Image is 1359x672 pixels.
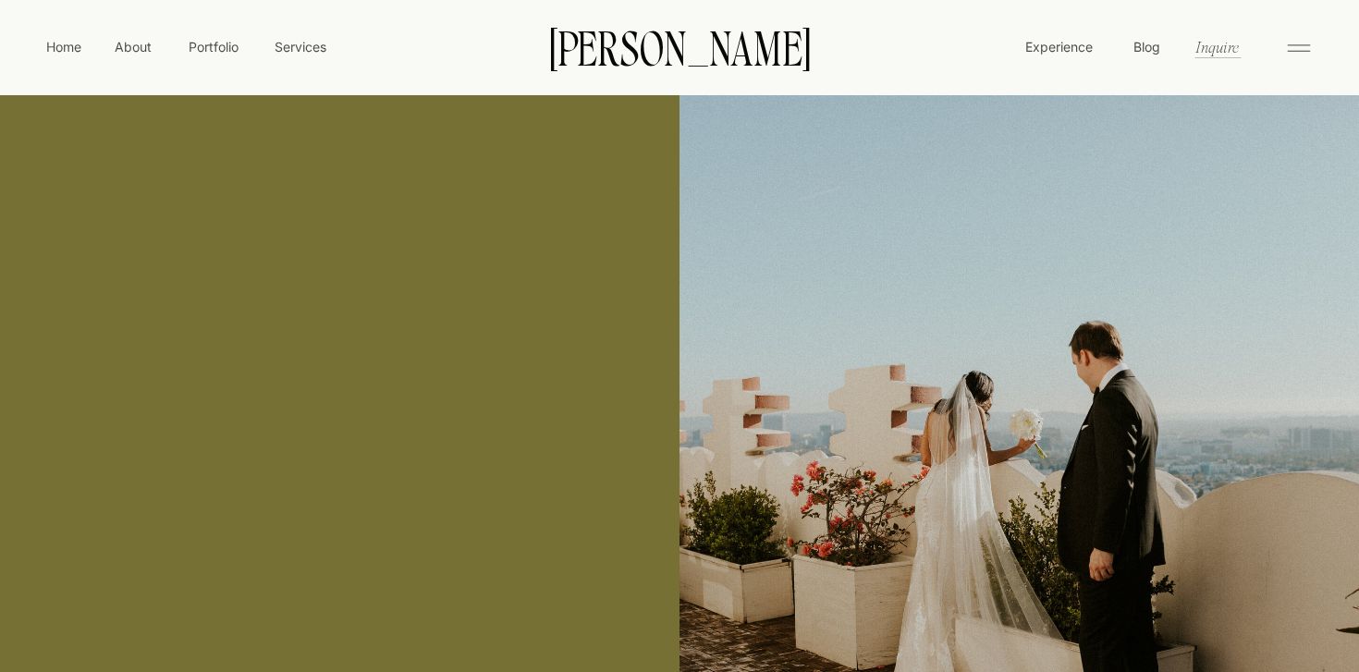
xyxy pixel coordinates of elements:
a: Experience [1023,37,1095,56]
a: Portfolio [180,37,246,56]
a: Services [273,37,327,56]
a: Inquire [1194,36,1241,57]
a: About [112,37,153,55]
a: Blog [1129,37,1164,55]
a: Home [43,37,85,56]
a: [PERSON_NAME] [520,27,839,66]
